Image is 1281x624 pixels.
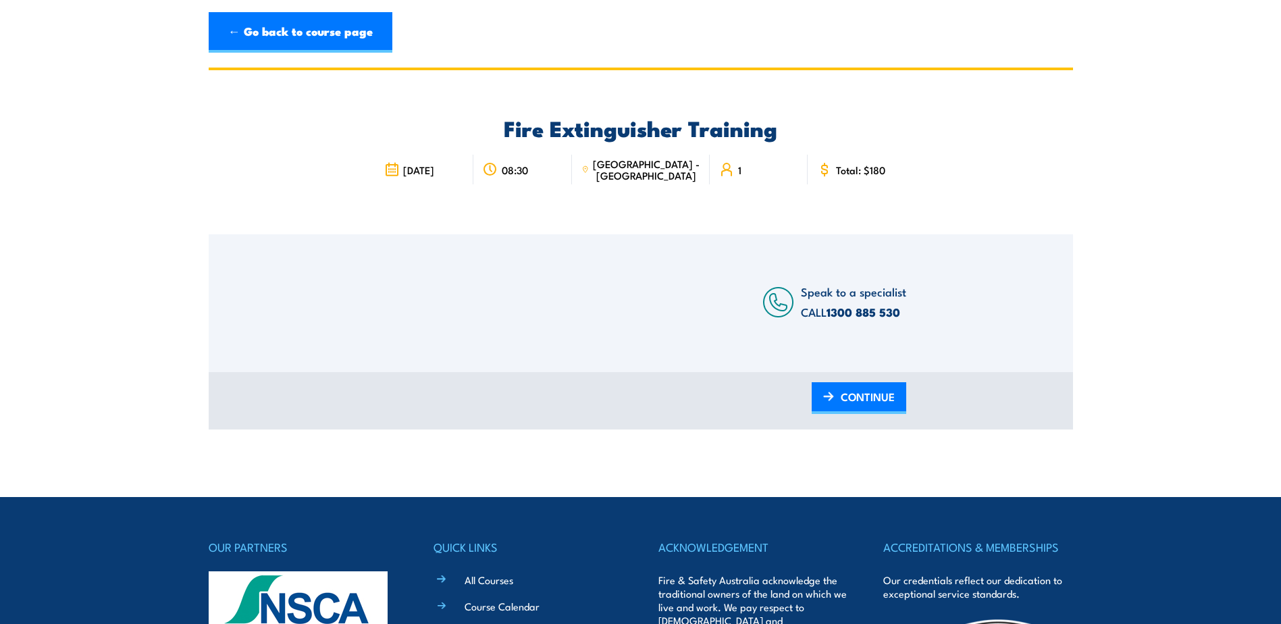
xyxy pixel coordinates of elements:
[434,538,623,556] h4: QUICK LINKS
[658,538,847,556] h4: ACKNOWLEDGEMENT
[836,164,885,176] span: Total: $180
[827,303,900,321] a: 1300 885 530
[801,283,906,320] span: Speak to a specialist CALL
[883,538,1072,556] h4: ACCREDITATIONS & MEMBERSHIPS
[375,118,906,137] h2: Fire Extinguisher Training
[883,573,1072,600] p: Our credentials reflect our dedication to exceptional service standards.
[812,382,906,414] a: CONTINUE
[738,164,741,176] span: 1
[502,164,528,176] span: 08:30
[209,12,392,53] a: ← Go back to course page
[209,538,398,556] h4: OUR PARTNERS
[403,164,434,176] span: [DATE]
[465,599,540,613] a: Course Calendar
[465,573,513,587] a: All Courses
[841,379,895,415] span: CONTINUE
[593,158,700,181] span: [GEOGRAPHIC_DATA] - [GEOGRAPHIC_DATA]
